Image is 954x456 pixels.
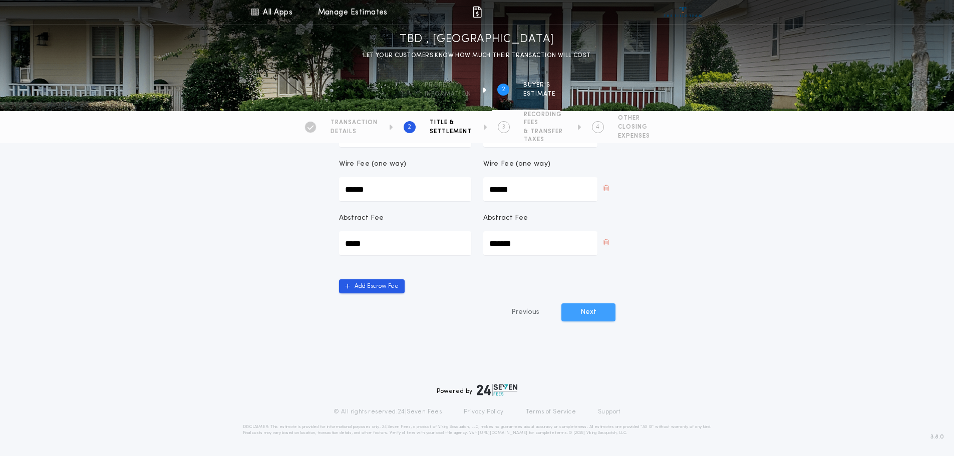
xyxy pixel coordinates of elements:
[483,177,597,201] input: Wire Fee (one way)
[526,408,576,416] a: Terms of Service
[471,6,483,18] img: img
[561,303,615,321] button: Next
[425,90,471,98] span: information
[477,384,518,396] img: logo
[483,213,528,223] p: Abstract Fee
[339,231,471,255] input: Abstract Fee
[437,384,518,396] div: Powered by
[618,123,650,131] span: CLOSING
[598,408,620,416] a: Support
[502,86,505,94] h2: 2
[331,128,378,136] span: DETAILS
[618,132,650,140] span: EXPENSES
[339,159,407,169] p: Wire Fee (one way)
[524,111,566,127] span: RECORDING FEES
[334,408,442,416] p: © All rights reserved. 24|Seven Fees
[523,90,555,98] span: ESTIMATE
[483,159,551,169] p: Wire Fee (one way)
[664,7,702,17] img: vs-icon
[483,231,597,255] input: Abstract Fee
[243,424,712,436] p: DISCLAIMER: This estimate is provided for informational purposes only. 24|Seven Fees, a product o...
[430,119,472,127] span: TITLE &
[478,431,527,435] a: [URL][DOMAIN_NAME]
[400,32,554,48] h1: TBD , [GEOGRAPHIC_DATA]
[524,128,566,144] span: & TRANSFER TAXES
[930,432,944,441] span: 3.8.0
[618,114,650,122] span: OTHER
[331,119,378,127] span: TRANSACTION
[425,81,471,89] span: Property
[502,123,505,131] h2: 3
[339,279,405,293] button: Add Escrow Fee
[339,177,471,201] input: Wire Fee (one way)
[523,81,555,89] span: BUYER'S
[596,123,599,131] h2: 4
[491,303,559,321] button: Previous
[363,51,590,61] p: LET YOUR CUSTOMERS KNOW HOW MUCH THEIR TRANSACTION WILL COST
[464,408,504,416] a: Privacy Policy
[408,123,411,131] h2: 2
[339,213,384,223] p: Abstract Fee
[430,128,472,136] span: SETTLEMENT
